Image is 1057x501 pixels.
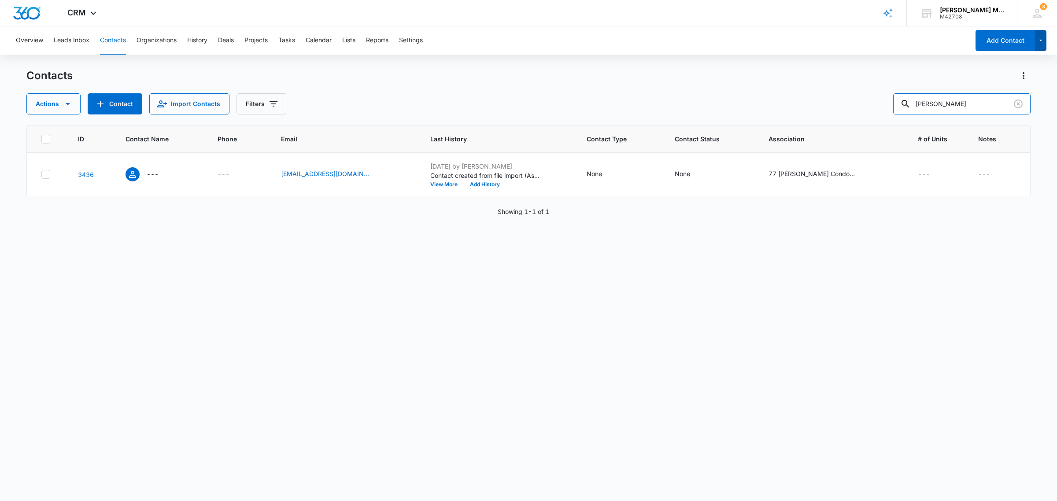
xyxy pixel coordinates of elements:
[149,93,229,114] button: Import Contacts
[78,171,94,178] a: Navigate to contact details page for browerhillary77@gmail.com
[587,169,602,178] div: None
[430,134,553,144] span: Last History
[978,169,1006,180] div: Notes - - Select to Edit Field
[498,207,549,216] p: Showing 1-1 of 1
[26,93,81,114] button: Actions
[88,93,142,114] button: Add Contact
[281,169,385,180] div: Email - browerhillary77@gmail.com - Select to Edit Field
[244,26,268,55] button: Projects
[126,134,184,144] span: Contact Name
[147,169,159,179] p: ---
[399,26,423,55] button: Settings
[940,14,1004,20] div: account id
[218,169,245,180] div: Phone - - Select to Edit Field
[587,134,641,144] span: Contact Type
[67,8,86,17] span: CRM
[1040,3,1047,10] div: notifications count
[940,7,1004,14] div: account name
[769,134,897,144] span: Association
[78,134,92,144] span: ID
[281,169,369,178] a: [EMAIL_ADDRESS][DOMAIN_NAME]
[218,169,229,180] div: ---
[675,134,735,144] span: Contact Status
[342,26,355,55] button: Lists
[126,167,174,181] div: Contact Name - - Select to Edit Field
[769,169,857,178] div: 77 [PERSON_NAME] Condominium Association Inc.
[366,26,388,55] button: Reports
[16,26,43,55] button: Overview
[1016,69,1031,83] button: Actions
[918,134,957,144] span: # of Units
[430,182,464,187] button: View More
[218,134,247,144] span: Phone
[430,171,540,180] p: Contact created from file import (Association Directory (3).csv): --
[675,169,690,178] div: None
[430,162,540,171] p: [DATE] by [PERSON_NAME]
[281,134,396,144] span: Email
[464,182,506,187] button: Add History
[100,26,126,55] button: Contacts
[918,169,930,180] div: ---
[187,26,207,55] button: History
[978,169,990,180] div: ---
[218,26,234,55] button: Deals
[1011,97,1025,111] button: Clear
[1040,3,1047,10] span: 3
[893,93,1031,114] input: Search Contacts
[26,69,73,82] h1: Contacts
[237,93,286,114] button: Filters
[918,169,946,180] div: # of Units - - Select to Edit Field
[137,26,177,55] button: Organizations
[587,169,618,180] div: Contact Type - None - Select to Edit Field
[769,169,872,180] div: Association - 77 Hudson Condominium Association Inc. - Select to Edit Field
[976,30,1035,51] button: Add Contact
[306,26,332,55] button: Calendar
[278,26,295,55] button: Tasks
[978,134,1016,144] span: Notes
[54,26,89,55] button: Leads Inbox
[675,169,706,180] div: Contact Status - None - Select to Edit Field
